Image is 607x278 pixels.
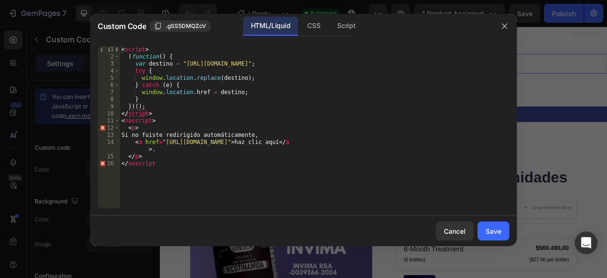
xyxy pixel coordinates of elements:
[243,17,298,36] div: HTML/Liquid
[98,82,120,89] div: 6
[300,246,403,256] p: Choose Your Treatment Plan
[98,89,120,96] div: 7
[98,125,120,132] div: 12
[98,67,120,75] div: 4
[166,22,206,30] span: .gSS5DMQZcV
[325,225,422,235] p: Powered by salmon cartilage
[98,96,120,103] div: 8
[98,132,120,139] div: 13
[444,226,466,236] div: Cancel
[1,106,568,116] p: 🎁 LIMITED TIME - HAIR DAY SALE 🎁
[299,178,531,205] h1: vitaminas x 60 unidades
[98,117,120,125] div: 11
[473,227,523,234] div: Drop element here
[98,53,120,60] div: 2
[12,21,37,30] div: codigo 1
[98,20,146,32] span: Custom Code
[575,231,598,254] div: Open Intercom Messenger
[98,139,120,153] div: 14
[98,75,120,82] div: 5
[150,20,211,32] button: .gSS5DMQZcV
[300,17,328,36] div: CSS
[436,221,474,240] button: Cancel
[98,60,120,67] div: 3
[330,17,363,36] div: Script
[98,103,120,110] div: 9
[98,160,120,167] div: 16
[478,221,509,240] button: Save
[346,160,423,170] p: 122,000+ Happy Customers
[98,110,120,117] div: 10
[98,46,120,53] div: 1
[98,153,120,160] div: 15
[486,226,501,236] div: Save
